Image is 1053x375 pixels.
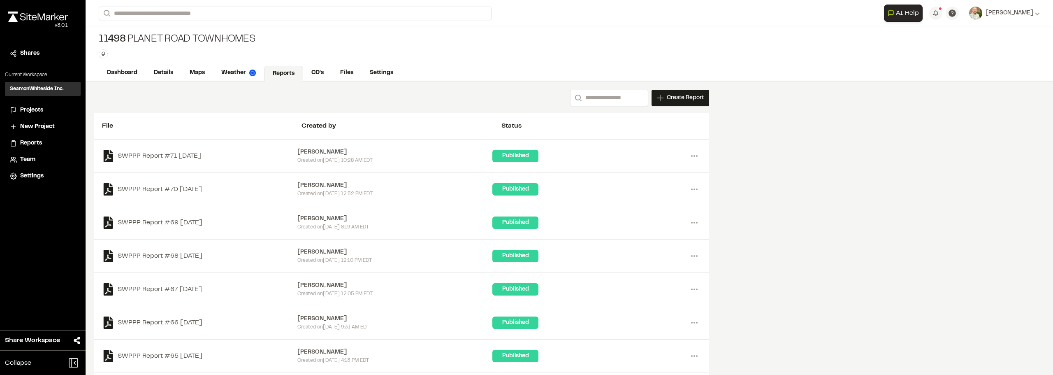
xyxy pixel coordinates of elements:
[20,172,44,181] span: Settings
[297,290,493,298] div: Created on [DATE] 12:05 PM EDT
[99,33,126,46] span: 11498
[10,122,76,131] a: New Project
[667,93,704,102] span: Create Report
[20,49,39,58] span: Shares
[297,357,493,364] div: Created on [DATE] 4:13 PM EDT
[102,217,297,229] a: SWPPP Report #69 [DATE]
[297,314,493,324] div: [PERSON_NAME]
[492,350,538,362] div: Published
[146,65,181,81] a: Details
[99,65,146,81] a: Dashboard
[297,224,493,231] div: Created on [DATE] 8:19 AM EDT
[297,248,493,257] div: [PERSON_NAME]
[99,33,255,46] div: Planet Road Townhomes
[8,12,68,22] img: rebrand.png
[102,183,297,196] a: SWPPP Report #70 [DATE]
[102,150,297,162] a: SWPPP Report #71 [DATE]
[99,49,108,58] button: Edit Tags
[297,190,493,198] div: Created on [DATE] 12:52 PM EDT
[362,65,401,81] a: Settings
[492,150,538,162] div: Published
[102,283,297,296] a: SWPPP Report #67 [DATE]
[492,283,538,296] div: Published
[10,49,76,58] a: Shares
[297,281,493,290] div: [PERSON_NAME]
[102,250,297,262] a: SWPPP Report #68 [DATE]
[492,317,538,329] div: Published
[969,7,1040,20] button: [PERSON_NAME]
[5,335,60,345] span: Share Workspace
[303,65,332,81] a: CD's
[264,66,303,82] a: Reports
[5,71,81,79] p: Current Workspace
[297,148,493,157] div: [PERSON_NAME]
[102,350,297,362] a: SWPPP Report #65 [DATE]
[297,324,493,331] div: Created on [DATE] 9:31 AM EDT
[501,121,701,131] div: Status
[20,155,35,164] span: Team
[297,214,493,224] div: [PERSON_NAME]
[10,172,76,181] a: Settings
[10,155,76,164] a: Team
[896,8,919,18] span: AI Help
[492,183,538,196] div: Published
[302,121,501,131] div: Created by
[297,157,493,164] div: Created on [DATE] 10:28 AM EDT
[969,7,982,20] img: User
[20,139,42,148] span: Reports
[213,65,264,81] a: Weather
[20,106,43,115] span: Projects
[297,348,493,357] div: [PERSON_NAME]
[20,122,55,131] span: New Project
[10,85,64,93] h3: SeamonWhiteside Inc.
[492,250,538,262] div: Published
[8,22,68,29] div: Oh geez...please don't...
[181,65,213,81] a: Maps
[99,7,114,20] button: Search
[492,217,538,229] div: Published
[570,90,585,106] button: Search
[986,9,1033,18] span: [PERSON_NAME]
[10,139,76,148] a: Reports
[102,317,297,329] a: SWPPP Report #66 [DATE]
[10,106,76,115] a: Projects
[249,70,256,76] img: precipai.png
[884,5,923,22] button: Open AI Assistant
[5,358,31,368] span: Collapse
[297,257,493,264] div: Created on [DATE] 12:10 PM EDT
[884,5,926,22] div: Open AI Assistant
[332,65,362,81] a: Files
[102,121,302,131] div: File
[297,181,493,190] div: [PERSON_NAME]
